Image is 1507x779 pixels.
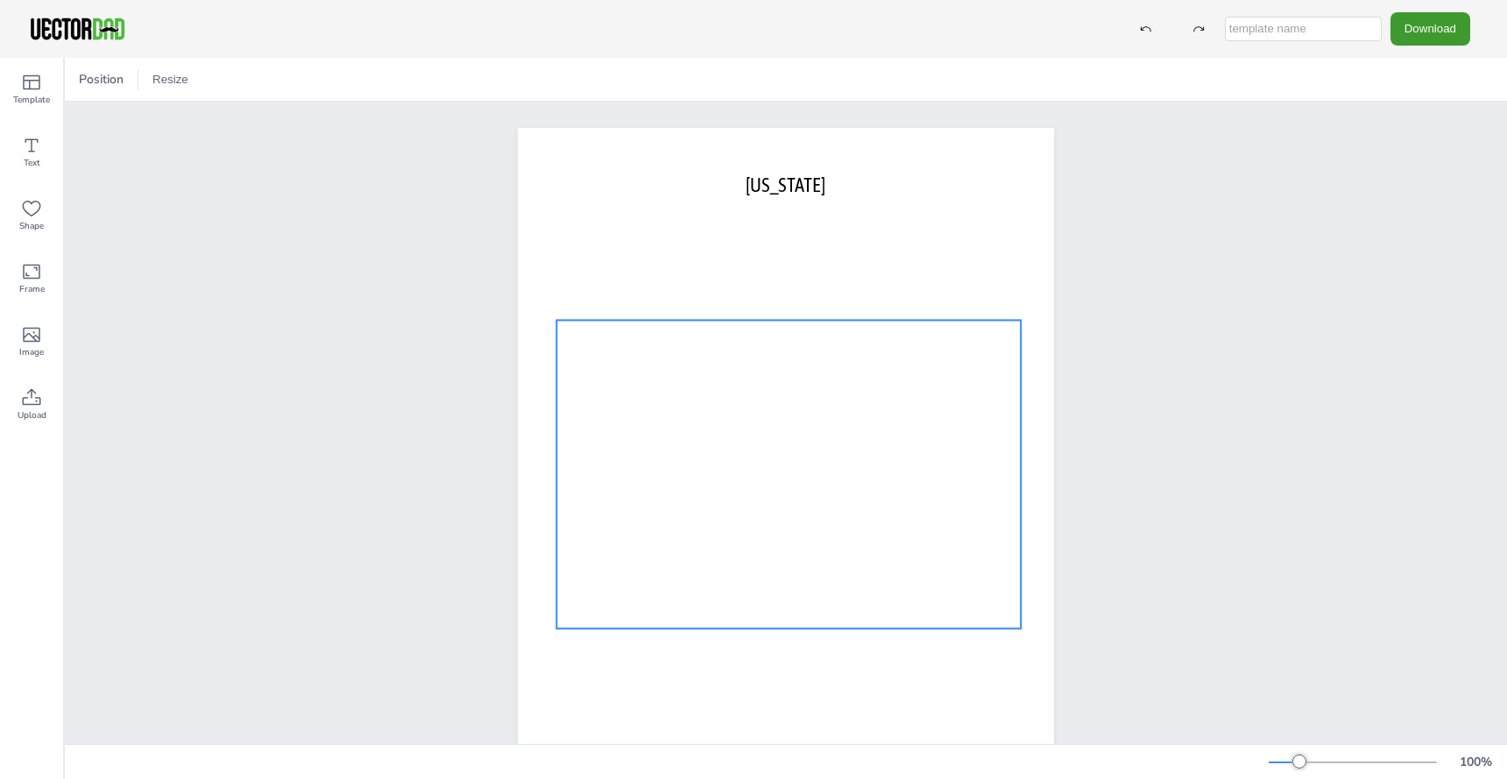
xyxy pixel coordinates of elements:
span: Template [13,93,50,107]
span: Frame [19,282,45,296]
span: Upload [18,408,46,422]
img: VectorDad-1.png [28,16,127,42]
span: Shape [19,219,44,233]
button: Resize [145,66,195,94]
input: template name [1225,17,1382,41]
span: Position [75,71,127,88]
span: Text [24,156,40,170]
div: 100 % [1454,754,1496,770]
span: Image [19,345,44,359]
button: Download [1390,12,1470,45]
span: [US_STATE] [746,174,825,196]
